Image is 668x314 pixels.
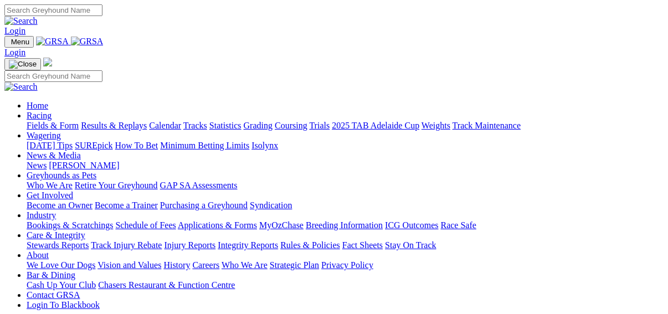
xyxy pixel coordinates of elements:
a: Trials [309,121,330,130]
a: History [163,260,190,270]
a: News & Media [27,151,81,160]
a: Track Maintenance [453,121,521,130]
a: Purchasing a Greyhound [160,200,248,210]
a: Racing [27,111,52,120]
a: SUREpick [75,141,112,150]
a: Breeding Information [306,220,383,230]
a: About [27,250,49,260]
a: Who We Are [222,260,268,270]
a: Careers [192,260,219,270]
a: Become a Trainer [95,200,158,210]
a: How To Bet [115,141,158,150]
a: Fact Sheets [342,240,383,250]
img: GRSA [36,37,69,47]
a: Calendar [149,121,181,130]
a: Applications & Forms [178,220,257,230]
a: ICG Outcomes [385,220,438,230]
a: Syndication [250,200,292,210]
a: Who We Are [27,181,73,190]
input: Search [4,4,102,16]
div: About [27,260,664,270]
a: Login [4,48,25,57]
input: Search [4,70,102,82]
a: Integrity Reports [218,240,278,250]
a: Login To Blackbook [27,300,100,310]
div: Wagering [27,141,664,151]
a: [PERSON_NAME] [49,161,119,170]
a: Grading [244,121,273,130]
img: GRSA [71,37,104,47]
div: News & Media [27,161,664,171]
a: 2025 TAB Adelaide Cup [332,121,419,130]
a: We Love Our Dogs [27,260,95,270]
a: Isolynx [251,141,278,150]
div: Get Involved [27,200,664,210]
a: Become an Owner [27,200,93,210]
a: Vision and Values [97,260,161,270]
img: logo-grsa-white.png [43,58,52,66]
a: Coursing [275,121,307,130]
img: Search [4,82,38,92]
div: Greyhounds as Pets [27,181,664,191]
a: Weights [422,121,450,130]
a: MyOzChase [259,220,304,230]
a: Greyhounds as Pets [27,171,96,180]
div: Bar & Dining [27,280,664,290]
a: Bar & Dining [27,270,75,280]
div: Care & Integrity [27,240,664,250]
a: Wagering [27,131,61,140]
a: Rules & Policies [280,240,340,250]
a: [DATE] Tips [27,141,73,150]
a: Privacy Policy [321,260,373,270]
a: Tracks [183,121,207,130]
span: Menu [11,38,29,46]
a: Retire Your Greyhound [75,181,158,190]
a: Results & Replays [81,121,147,130]
a: Home [27,101,48,110]
a: Race Safe [440,220,476,230]
a: GAP SA Assessments [160,181,238,190]
a: Care & Integrity [27,230,85,240]
a: Cash Up Your Club [27,280,96,290]
a: Chasers Restaurant & Function Centre [98,280,235,290]
div: Racing [27,121,664,131]
a: Fields & Form [27,121,79,130]
a: Schedule of Fees [115,220,176,230]
div: Industry [27,220,664,230]
a: Login [4,26,25,35]
a: Track Injury Rebate [91,240,162,250]
img: Close [9,60,37,69]
a: Get Involved [27,191,73,200]
img: Search [4,16,38,26]
a: News [27,161,47,170]
a: Strategic Plan [270,260,319,270]
a: Minimum Betting Limits [160,141,249,150]
a: Statistics [209,121,241,130]
button: Toggle navigation [4,58,41,70]
a: Injury Reports [164,240,215,250]
a: Contact GRSA [27,290,80,300]
a: Bookings & Scratchings [27,220,113,230]
a: Industry [27,210,56,220]
a: Stewards Reports [27,240,89,250]
button: Toggle navigation [4,36,34,48]
a: Stay On Track [385,240,436,250]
